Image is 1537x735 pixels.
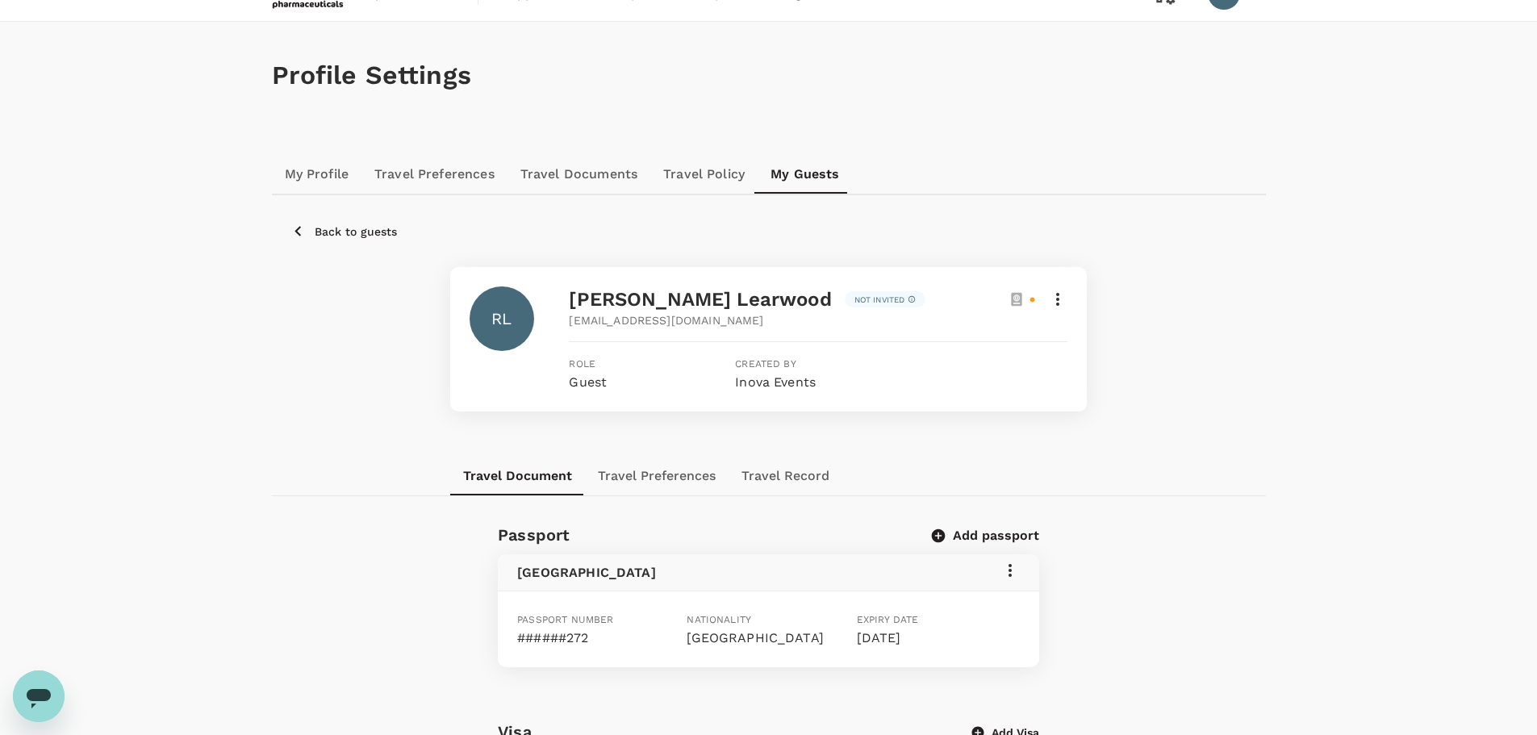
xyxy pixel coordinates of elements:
[272,61,1266,90] h1: Profile Settings
[13,670,65,722] iframe: Button to launch messaging window
[650,155,758,194] a: Travel Policy
[729,457,842,495] button: Travel Record
[687,629,850,648] p: [GEOGRAPHIC_DATA]
[361,155,507,194] a: Travel Preferences
[569,288,831,311] span: [PERSON_NAME] Learwood
[758,155,852,194] a: My Guests
[450,457,585,495] button: Travel Document
[687,614,751,625] span: Nationality
[291,221,397,241] button: Back to guests
[507,155,650,194] a: Travel Documents
[517,629,680,648] p: ######272
[517,614,613,625] span: Passport number
[569,312,763,328] span: [EMAIL_ADDRESS][DOMAIN_NAME]
[857,629,1020,648] p: [DATE]
[517,562,656,584] h6: [GEOGRAPHIC_DATA]
[315,223,397,240] p: Back to guests
[585,457,729,495] button: Travel Preferences
[854,294,905,306] p: Not invited
[569,373,735,392] p: Guest
[470,286,534,351] div: RL
[272,155,362,194] a: My Profile
[857,614,919,625] span: Expiry date
[735,373,901,392] p: Inova Events
[735,358,796,370] span: Created by
[569,358,595,370] span: Role
[933,528,1039,544] button: Add passport
[498,522,570,548] h6: Passport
